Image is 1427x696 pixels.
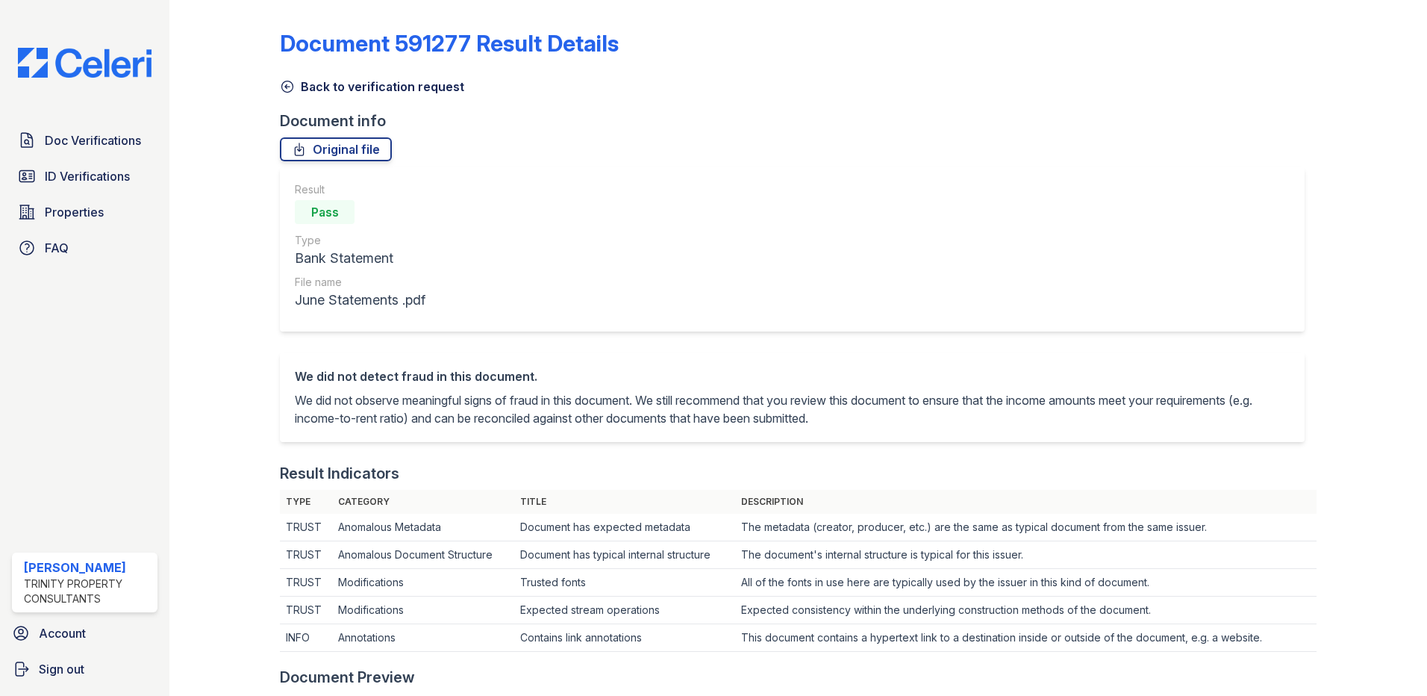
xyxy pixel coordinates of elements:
[735,541,1317,569] td: The document's internal structure is typical for this issuer.
[280,111,1317,131] div: Document info
[332,490,514,514] th: Category
[280,78,464,96] a: Back to verification request
[45,203,104,221] span: Properties
[735,569,1317,597] td: All of the fonts in use here are typically used by the issuer in this kind of document.
[735,624,1317,652] td: This document contains a hypertext link to a destination inside or outside of the document, e.g. ...
[332,514,514,541] td: Anomalous Metadata
[12,125,157,155] a: Doc Verifications
[45,167,130,185] span: ID Verifications
[45,239,69,257] span: FAQ
[295,275,425,290] div: File name
[280,597,332,624] td: TRUST
[280,569,332,597] td: TRUST
[280,624,332,652] td: INFO
[24,559,152,577] div: [PERSON_NAME]
[514,490,735,514] th: Title
[6,618,163,648] a: Account
[295,200,355,224] div: Pass
[295,248,425,269] div: Bank Statement
[39,624,86,642] span: Account
[332,597,514,624] td: Modifications
[514,541,735,569] td: Document has typical internal structure
[514,597,735,624] td: Expected stream operations
[24,577,152,606] div: Trinity Property Consultants
[514,514,735,541] td: Document has expected metadata
[735,490,1317,514] th: Description
[6,48,163,78] img: CE_Logo_Blue-a8612792a0a2168367f1c8372b55b34899dd931a85d93a1a3d3e32e68fde9ad4.png
[332,569,514,597] td: Modifications
[12,197,157,227] a: Properties
[295,182,425,197] div: Result
[280,541,332,569] td: TRUST
[295,290,425,311] div: June Statements .pdf
[735,597,1317,624] td: Expected consistency within the underlying construction methods of the document.
[514,569,735,597] td: Trusted fonts
[12,161,157,191] a: ID Verifications
[735,514,1317,541] td: The metadata (creator, producer, etc.) are the same as typical document from the same issuer.
[280,514,332,541] td: TRUST
[514,624,735,652] td: Contains link annotations
[39,660,84,678] span: Sign out
[12,233,157,263] a: FAQ
[295,233,425,248] div: Type
[280,30,619,57] a: Document 591277 Result Details
[280,490,332,514] th: Type
[295,367,1290,385] div: We did not detect fraud in this document.
[6,654,163,684] a: Sign out
[280,463,399,484] div: Result Indicators
[295,391,1290,427] p: We did not observe meaningful signs of fraud in this document. We still recommend that you review...
[280,137,392,161] a: Original file
[45,131,141,149] span: Doc Verifications
[332,624,514,652] td: Annotations
[280,667,415,688] div: Document Preview
[332,541,514,569] td: Anomalous Document Structure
